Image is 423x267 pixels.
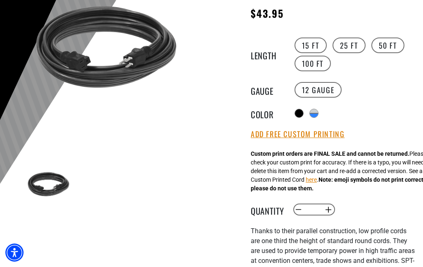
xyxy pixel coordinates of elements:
[251,130,345,139] button: Add Free Custom Printing
[295,37,327,53] label: 15 FT
[251,6,284,21] span: $43.95
[5,244,24,262] div: Accessibility Menu
[295,82,342,98] label: 12 Gauge
[333,37,366,53] label: 25 FT
[251,150,409,157] strong: Custom print orders are FINAL SALE and cannot be returned.
[251,49,292,60] legend: Length
[306,176,317,184] button: here
[371,37,404,53] label: 50 FT
[251,84,292,95] legend: Gauge
[295,56,331,71] label: 100 FT
[24,162,72,210] img: black
[251,108,292,119] legend: Color
[251,204,292,215] label: Quantity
